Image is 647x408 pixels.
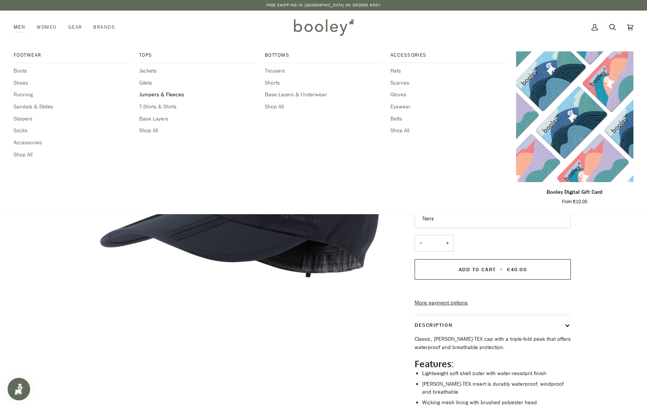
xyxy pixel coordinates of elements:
iframe: Button to open loyalty program pop-up [8,378,30,400]
a: Accessories [390,51,508,63]
button: Add to Cart • €40.00 [415,259,571,280]
div: Men Footwear Boots Shoes Running Sandals & Slides Slippers Socks Accessories Shop All Tops Jacket... [14,11,31,44]
a: Eyewear [390,103,508,111]
button: Navy [415,210,571,228]
li: Lightweight soft shell outer with water-resistant finish [422,369,571,378]
a: Belts [390,115,508,123]
span: €40.00 [507,266,527,273]
a: Sandals & Slides [14,103,131,111]
span: Gear [68,23,82,31]
li: Wicking mesh lining with brushed polyester head [422,399,571,407]
a: Hats [390,67,508,75]
a: Socks [14,127,131,135]
product-grid-item-variant: €10.00 [516,51,633,182]
a: Tops [139,51,257,63]
a: Jackets [139,67,257,75]
span: Brands [93,23,115,31]
a: Trousers [265,67,382,75]
span: Bottoms [265,51,382,59]
p: Classic, [PERSON_NAME]-TEX cap with a triple-fold peak that offers waterproof and breathable prot... [415,335,571,351]
a: Brands [88,11,121,44]
a: Jumpers & Fleeces [139,91,257,99]
a: Men [14,11,31,44]
input: Quantity [415,235,453,252]
a: Shop All [14,151,131,159]
a: Shorts [265,79,382,87]
p: Free Shipping in [GEOGRAPHIC_DATA] on Orders €50+ [266,2,381,8]
h2: Features: [415,358,571,369]
a: More payment options [415,299,571,307]
a: Gloves [390,91,508,99]
span: Add to Cart [459,266,496,273]
a: Gilets [139,79,257,87]
product-grid-item: Booley Digital Gift Card [516,51,633,205]
a: Shop All [265,103,382,111]
span: Women [37,23,57,31]
a: Shop All [139,127,257,135]
a: Women [31,11,62,44]
span: • [498,266,505,273]
button: − [415,235,427,252]
a: Base Layers [139,115,257,123]
p: Booley Digital Gift Card [547,188,602,196]
a: Gear [63,11,88,44]
span: Footwear [14,51,131,59]
span: Accessories [390,51,508,59]
img: Booley [290,16,357,38]
button: + [441,235,453,252]
a: Booley Digital Gift Card [516,51,633,182]
a: Base Layers & Underwear [265,91,382,99]
a: Slippers [14,115,131,123]
li: [PERSON_NAME]-TEX insert is durably waterproof, windproof and breathable [422,380,571,396]
a: Boots [14,67,131,75]
span: From €10.00 [562,198,587,205]
a: Footwear [14,51,131,63]
a: Scarves [390,79,508,87]
button: Description [415,315,571,335]
span: Tops [139,51,257,59]
a: Shoes [14,79,131,87]
a: Bottoms [265,51,382,63]
a: Accessories [14,139,131,147]
a: Shop All [390,127,508,135]
a: Booley Digital Gift Card [516,185,633,205]
a: Running [14,91,131,99]
a: T-Shirts & Shirts [139,103,257,111]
